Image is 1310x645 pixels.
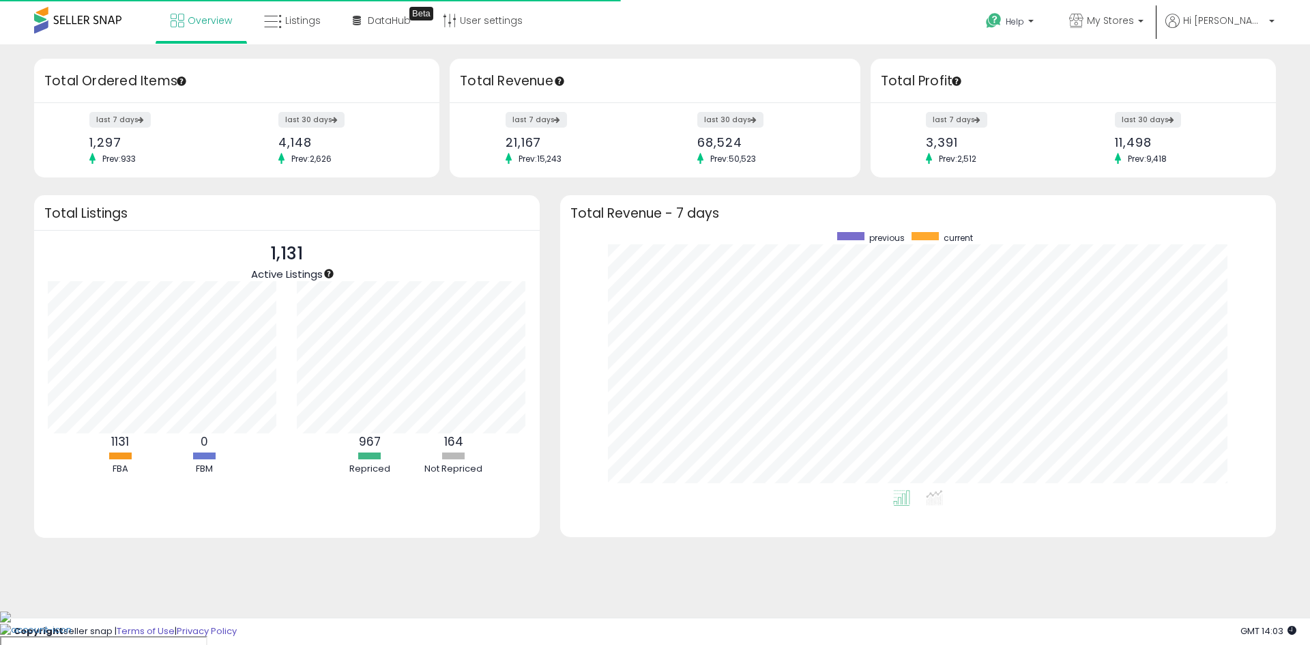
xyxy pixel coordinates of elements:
i: Get Help [985,12,1002,29]
span: DataHub [368,14,411,27]
span: Overview [188,14,232,27]
div: Tooltip anchor [950,75,963,87]
label: last 30 days [697,112,763,128]
label: last 30 days [1115,112,1181,128]
a: Help [975,2,1047,44]
span: previous [869,232,905,244]
span: Prev: 2,626 [285,153,338,164]
h3: Total Profit [881,72,1266,91]
h3: Total Revenue [460,72,850,91]
div: 4,148 [278,135,416,149]
span: current [944,232,973,244]
span: My Stores [1087,14,1134,27]
label: last 7 days [506,112,567,128]
h3: Total Listings [44,208,529,218]
div: Tooltip anchor [323,268,335,280]
p: 1,131 [251,241,323,267]
b: 967 [359,433,381,450]
span: Prev: 9,418 [1121,153,1174,164]
span: Listings [285,14,321,27]
b: 1131 [111,433,129,450]
div: 3,391 [926,135,1063,149]
span: Prev: 933 [96,153,143,164]
span: Hi [PERSON_NAME] [1183,14,1265,27]
span: Prev: 50,523 [703,153,763,164]
h3: Total Ordered Items [44,72,429,91]
div: Not Repriced [413,463,495,476]
div: Tooltip anchor [409,7,433,20]
div: FBM [163,463,245,476]
div: Repriced [329,463,411,476]
span: Prev: 2,512 [932,153,983,164]
span: Help [1006,16,1024,27]
div: Tooltip anchor [553,75,566,87]
label: last 30 days [278,112,345,128]
div: 1,297 [89,135,227,149]
label: last 7 days [926,112,987,128]
div: Tooltip anchor [175,75,188,87]
div: 21,167 [506,135,645,149]
b: 164 [444,433,463,450]
a: Hi [PERSON_NAME] [1165,14,1275,44]
span: Prev: 15,243 [512,153,568,164]
h3: Total Revenue - 7 days [570,208,1266,218]
div: 11,498 [1115,135,1252,149]
b: 0 [201,433,208,450]
span: Active Listings [251,267,323,281]
div: 68,524 [697,135,836,149]
label: last 7 days [89,112,151,128]
div: FBA [79,463,161,476]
